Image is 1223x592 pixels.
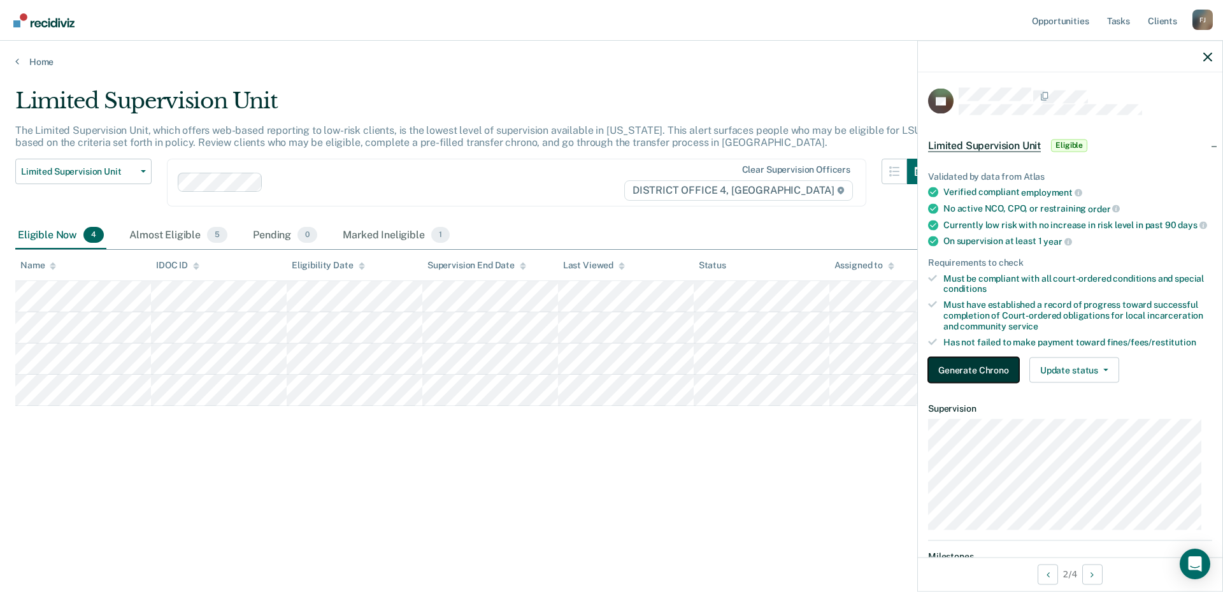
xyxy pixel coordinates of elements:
a: Navigate to form link [928,357,1024,383]
div: Clear supervision officers [742,164,850,175]
div: Has not failed to make payment toward [943,336,1212,347]
div: Requirements to check [928,257,1212,268]
span: fines/fees/restitution [1107,336,1196,347]
span: 0 [297,227,317,243]
span: DISTRICT OFFICE 4, [GEOGRAPHIC_DATA] [624,180,853,201]
div: Status [699,260,726,271]
div: Open Intercom Messenger [1180,549,1210,579]
button: Generate Chrono [928,357,1019,383]
div: IDOC ID [156,260,199,271]
dt: Supervision [928,403,1212,414]
span: 1 [431,227,450,243]
div: Eligible Now [15,222,106,250]
div: Name [20,260,56,271]
div: Supervision End Date [427,260,526,271]
dt: Milestones [928,551,1212,562]
div: Validated by data from Atlas [928,171,1212,182]
div: Must be compliant with all court-ordered conditions and special conditions [943,273,1212,294]
div: Must have established a record of progress toward successful completion of Court-ordered obligati... [943,300,1212,331]
button: Next Opportunity [1082,564,1103,584]
span: employment [1021,187,1082,198]
div: Eligibility Date [292,260,365,271]
div: 2 / 4 [918,557,1222,591]
button: Previous Opportunity [1038,564,1058,584]
span: 4 [83,227,104,243]
div: Last Viewed [563,260,625,271]
span: service [1008,321,1038,331]
a: Home [15,56,1208,68]
span: days [1178,220,1206,230]
div: Almost Eligible [127,222,230,250]
span: Eligible [1051,139,1087,152]
span: year [1043,236,1071,246]
img: Recidiviz [13,13,75,27]
div: Assigned to [834,260,894,271]
span: order [1088,203,1120,213]
p: The Limited Supervision Unit, which offers web-based reporting to low-risk clients, is the lowest... [15,124,921,148]
div: Verified compliant [943,187,1212,198]
div: Pending [250,222,320,250]
span: Limited Supervision Unit [928,139,1041,152]
div: Limited Supervision Unit [15,88,933,124]
div: Currently low risk with no increase in risk level in past 90 [943,219,1212,231]
button: Profile dropdown button [1192,10,1213,30]
div: F J [1192,10,1213,30]
div: On supervision at least 1 [943,236,1212,247]
div: Marked Ineligible [340,222,452,250]
button: Update status [1029,357,1119,383]
div: No active NCO, CPO, or restraining [943,203,1212,214]
span: Limited Supervision Unit [21,166,136,177]
div: Limited Supervision UnitEligible [918,125,1222,166]
span: 5 [207,227,227,243]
